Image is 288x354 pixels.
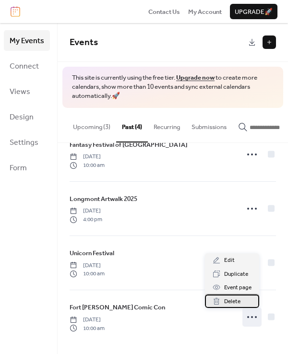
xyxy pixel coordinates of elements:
[11,6,20,17] img: logo
[70,248,114,258] span: Unicorn Festival
[70,316,105,324] span: [DATE]
[10,59,39,74] span: Connect
[230,4,277,19] button: Upgrade🚀
[224,256,235,265] span: Edit
[148,108,186,142] button: Recurring
[67,108,116,142] button: Upcoming (3)
[70,153,105,161] span: [DATE]
[186,108,232,142] button: Submissions
[148,7,180,16] a: Contact Us
[70,302,165,313] a: Fort [PERSON_NAME] Comic Con
[4,132,50,153] a: Settings
[10,110,34,125] span: Design
[70,248,114,259] a: Unicorn Festival
[72,73,274,101] span: This site is currently using the free tier. to create more calendars, show more than 10 events an...
[70,270,105,278] span: 10:00 am
[4,106,50,127] a: Design
[70,194,137,204] a: Longmont Artwalk 2025
[176,71,215,84] a: Upgrade now
[4,56,50,76] a: Connect
[70,324,105,333] span: 10:00 am
[116,108,148,142] button: Past (4)
[70,207,102,215] span: [DATE]
[70,34,98,51] span: Events
[70,140,187,150] a: Fantasy Festival of [GEOGRAPHIC_DATA]
[224,297,240,307] span: Delete
[4,30,50,51] a: My Events
[70,161,105,170] span: 10:00 am
[224,270,248,279] span: Duplicate
[10,161,27,176] span: Form
[188,7,222,16] a: My Account
[70,261,105,270] span: [DATE]
[188,7,222,17] span: My Account
[70,303,165,312] span: Fort [PERSON_NAME] Comic Con
[10,84,30,99] span: Views
[148,7,180,17] span: Contact Us
[235,7,273,17] span: Upgrade 🚀
[10,34,44,48] span: My Events
[4,81,50,102] a: Views
[10,135,38,150] span: Settings
[224,283,252,293] span: Event page
[70,215,102,224] span: 4:00 pm
[4,157,50,178] a: Form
